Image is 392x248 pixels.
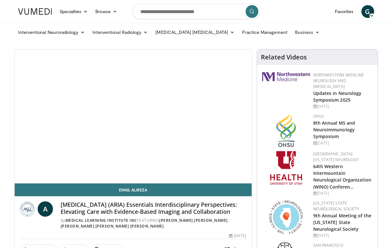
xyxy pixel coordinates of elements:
[18,8,52,15] img: VuMedi Logo
[313,140,373,146] div: [DATE]
[159,218,193,223] a: [PERSON_NAME]
[313,213,372,232] a: 9th Annual Meeting of the [US_STATE] State Neurological Society
[229,233,246,239] div: [DATE]
[270,151,302,185] img: f6362829-b0a3-407d-a044-59546adfd345.png.150x105_q85_autocrop_double_scale_upscale_version-0.2.png
[61,223,94,229] a: [PERSON_NAME]
[61,201,247,215] h4: [MEDICAL_DATA] (ARIA) Essentials Interdisciplinary Perspectives: Elevating Care with Evidence-Bas...
[313,190,373,196] div: [DATE]
[313,104,373,109] div: [DATE]
[89,26,152,39] a: Interventional Radiology
[132,4,260,19] input: Search topics, interventions
[313,90,362,103] a: Updates in Neurology Symposium 2025
[238,26,291,39] a: Practice Management
[291,26,324,39] a: Business
[313,151,359,162] a: [GEOGRAPHIC_DATA][US_STATE] Neurology
[313,72,364,89] a: Northwestern Medicine Neurology and [MEDICAL_DATA]
[95,223,164,229] a: [PERSON_NAME] [PERSON_NAME]
[152,26,238,39] a: [MEDICAL_DATA] [MEDICAL_DATA]
[261,53,307,61] h4: Related Videos
[65,218,137,223] a: Medical Learning Institute Inc
[20,201,35,217] img: Medical Learning Institute Inc
[313,120,355,139] a: 8th Annual MS and Neuroimmunology Symposium
[56,5,92,18] a: Specialties
[331,5,358,18] a: Favorites
[38,201,53,217] a: A
[92,5,121,18] a: Browse
[313,233,373,238] div: [DATE]
[194,218,228,223] a: [PERSON_NAME]
[262,72,310,81] img: 2a462fb6-9365-492a-ac79-3166a6f924d8.png.150x105_q85_autocrop_double_scale_upscale_version-0.2.jpg
[15,183,252,196] a: Email Alireza
[14,26,89,39] a: Interventional Neuroradiology
[269,200,303,234] img: 71a8b48c-8850-4916-bbdd-e2f3ccf11ef9.png.150x105_q85_autocrop_double_scale_upscale_version-0.2.png
[361,5,374,18] a: G
[15,50,252,183] video-js: Video Player
[313,200,359,212] a: [US_STATE] State Neurological Society
[313,113,324,119] a: OHSU
[61,218,247,229] div: By FEATURING , , ,
[276,113,296,147] img: da959c7f-65a6-4fcf-a939-c8c702e0a770.png.150x105_q85_autocrop_double_scale_upscale_version-0.2.png
[313,163,372,190] a: 64th Western Intermountain Neurological Organization (WINO) Conferen…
